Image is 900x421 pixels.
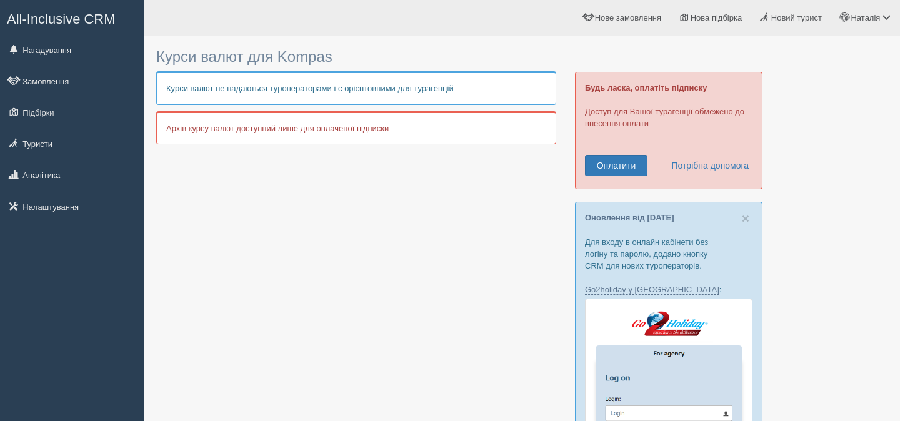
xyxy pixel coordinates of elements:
a: Go2holiday у [GEOGRAPHIC_DATA] [585,285,719,295]
span: Нова підбірка [691,13,742,22]
a: Оновлення від [DATE] [585,213,674,222]
div: Доступ для Вашої турагенції обмежено до внесення оплати [575,72,762,189]
button: Close [742,212,749,225]
b: Будь ласка, оплатіть підписку [585,83,707,92]
span: Наталія [851,13,880,22]
p: Для входу в онлайн кабінети без логіну та паролю, додано кнопку CRM для нових туроператорів. [585,236,752,272]
h3: Курси валют для Kompas [156,49,556,65]
span: Новий турист [771,13,822,22]
span: × [742,211,749,225]
a: Потрібна допомога [663,155,749,176]
a: All-Inclusive CRM [1,1,143,35]
span: Нове замовлення [595,13,661,22]
p: : [585,284,752,295]
span: All-Inclusive CRM [7,11,116,27]
p: Курси валют не надаються туроператорами і є орієнтовними для турагенцій [156,71,556,104]
a: Оплатити [585,155,647,176]
p: Архів курсу валют доступний лише для оплаченої підписки [156,111,556,144]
